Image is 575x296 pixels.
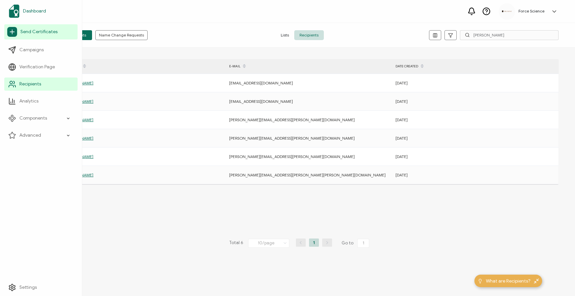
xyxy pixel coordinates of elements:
span: [DATE] [395,99,408,104]
div: DATE CREATED [392,61,559,72]
span: Go to [342,239,371,248]
span: [EMAIL_ADDRESS][DOMAIN_NAME] [229,80,293,85]
span: Settings [19,284,37,291]
input: Search [460,30,559,40]
span: Components [19,115,47,122]
span: Verification Page [19,64,55,70]
span: [DATE] [395,136,408,141]
span: [DATE] [395,172,408,177]
a: Campaigns [4,43,78,57]
a: Settings [4,281,78,294]
button: Name Change Requests [95,30,148,40]
span: Total 6 [229,239,243,248]
span: [DATE] [395,117,408,122]
span: Send Certificates [20,29,58,35]
a: Send Certificates [4,24,78,39]
span: Advanced [19,132,41,139]
span: Recipients [19,81,41,87]
span: [EMAIL_ADDRESS][DOMAIN_NAME] [229,99,293,104]
div: FULL NAME [59,61,226,72]
span: Campaigns [19,47,44,53]
span: [DATE] [395,80,408,85]
span: Lists [276,30,294,40]
span: [PERSON_NAME][EMAIL_ADDRESS][PERSON_NAME][PERSON_NAME][DOMAIN_NAME] [229,172,386,177]
a: Analytics [4,95,78,108]
span: [PERSON_NAME][EMAIL_ADDRESS][PERSON_NAME][DOMAIN_NAME] [229,117,355,122]
li: 1 [309,239,319,247]
img: sertifier-logomark-colored.svg [9,5,19,18]
span: [DATE] [395,154,408,159]
iframe: Chat Widget [542,264,575,296]
h5: Force Science [518,9,544,13]
a: Recipients [4,78,78,91]
input: Select [248,239,289,248]
img: d96c2383-09d7-413e-afb5-8f6c84c8c5d6.png [502,11,512,12]
a: Dashboard [4,2,78,20]
span: Recipients [294,30,324,40]
span: What are Recipients? [486,278,531,285]
span: [PERSON_NAME][EMAIL_ADDRESS][PERSON_NAME][DOMAIN_NAME] [229,136,355,141]
span: Analytics [19,98,38,104]
a: Verification Page [4,60,78,74]
span: [PERSON_NAME][EMAIL_ADDRESS][PERSON_NAME][DOMAIN_NAME] [229,154,355,159]
span: Name Change Requests [99,33,144,37]
div: E-MAIL [226,61,392,72]
img: minimize-icon.svg [534,279,539,284]
span: Dashboard [23,8,46,14]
